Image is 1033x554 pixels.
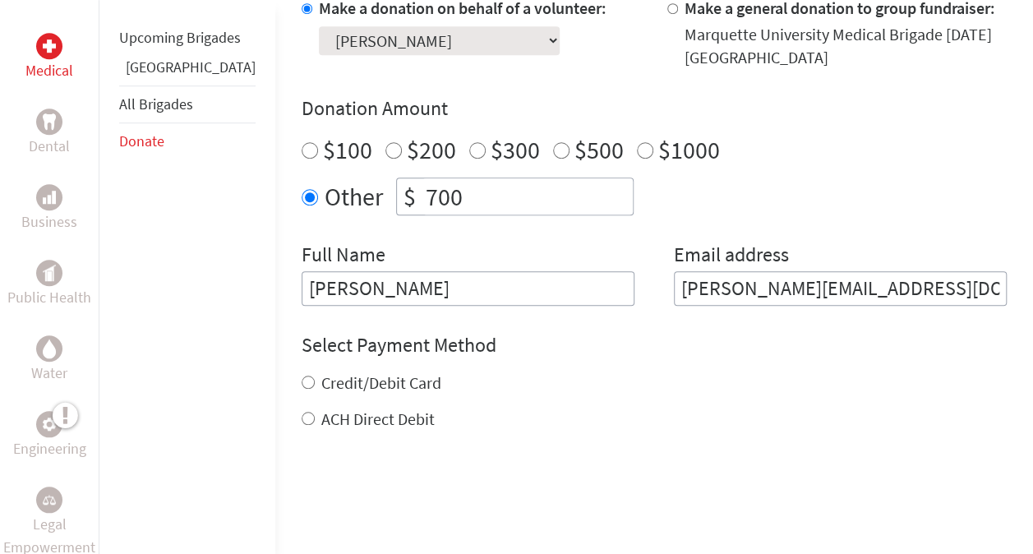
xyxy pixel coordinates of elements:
div: Legal Empowerment [36,487,62,513]
label: Other [325,178,383,215]
img: Medical [43,39,56,53]
label: $500 [574,134,624,165]
p: Engineering [13,437,86,460]
li: Upcoming Brigades [119,20,256,56]
img: Business [43,191,56,204]
div: Water [36,335,62,362]
a: Upcoming Brigades [119,28,241,47]
li: Donate [119,123,256,159]
img: Engineering [43,418,56,431]
label: $200 [407,134,456,165]
input: Enter Full Name [302,271,634,306]
div: Dental [36,108,62,135]
label: $100 [323,134,372,165]
p: Medical [25,59,73,82]
input: Enter Amount [422,178,633,215]
a: EngineeringEngineering [13,411,86,460]
label: $300 [491,134,540,165]
div: Public Health [36,260,62,286]
div: Medical [36,33,62,59]
img: Public Health [43,265,56,281]
p: Water [31,362,67,385]
li: Panama [119,56,256,85]
iframe: reCAPTCHA [302,464,551,528]
a: DentalDental [29,108,70,158]
a: WaterWater [31,335,67,385]
label: $1000 [658,134,720,165]
label: ACH Direct Debit [321,409,435,429]
div: Engineering [36,411,62,437]
h4: Select Payment Method [302,332,1007,358]
p: Business [21,210,77,233]
input: Your Email [674,271,1007,306]
p: Public Health [7,286,91,309]
div: Business [36,184,62,210]
h4: Donation Amount [302,95,1007,122]
label: Full Name [302,242,385,271]
a: Public HealthPublic Health [7,260,91,309]
a: [GEOGRAPHIC_DATA] [126,58,256,76]
img: Water [43,339,56,358]
div: $ [397,178,422,215]
li: All Brigades [119,85,256,123]
a: BusinessBusiness [21,184,77,233]
div: Marquette University Medical Brigade [DATE] [GEOGRAPHIC_DATA] [685,23,1007,69]
img: Dental [43,113,56,129]
label: Credit/Debit Card [321,372,441,393]
img: Legal Empowerment [43,495,56,505]
label: Email address [674,242,789,271]
p: Dental [29,135,70,158]
a: MedicalMedical [25,33,73,82]
a: All Brigades [119,95,193,113]
a: Donate [119,132,164,150]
